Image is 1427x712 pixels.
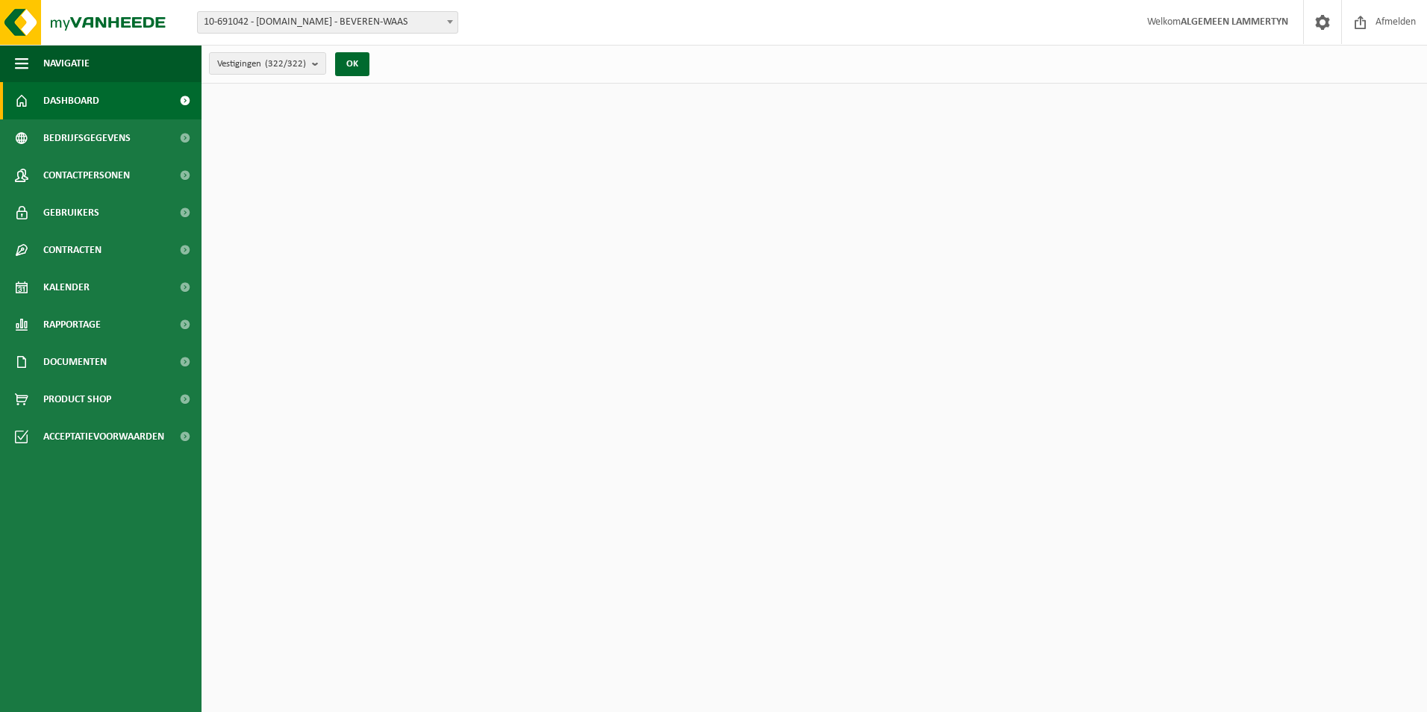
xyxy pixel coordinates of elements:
[217,53,306,75] span: Vestigingen
[43,306,101,343] span: Rapportage
[43,381,111,418] span: Product Shop
[43,45,90,82] span: Navigatie
[43,231,102,269] span: Contracten
[209,52,326,75] button: Vestigingen(322/322)
[43,157,130,194] span: Contactpersonen
[43,343,107,381] span: Documenten
[197,11,458,34] span: 10-691042 - LAMMERTYN.NET - BEVEREN-WAAS
[265,59,306,69] count: (322/322)
[335,52,369,76] button: OK
[43,194,99,231] span: Gebruikers
[43,119,131,157] span: Bedrijfsgegevens
[43,418,164,455] span: Acceptatievoorwaarden
[1181,16,1288,28] strong: ALGEMEEN LAMMERTYN
[43,82,99,119] span: Dashboard
[43,269,90,306] span: Kalender
[198,12,458,33] span: 10-691042 - LAMMERTYN.NET - BEVEREN-WAAS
